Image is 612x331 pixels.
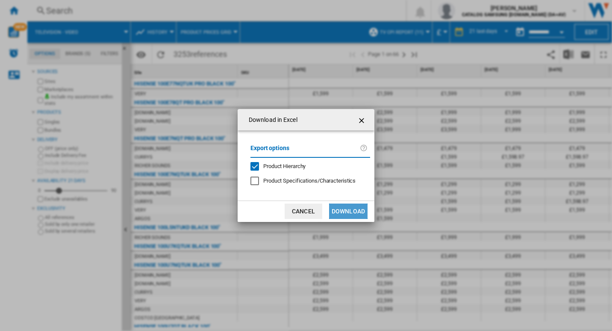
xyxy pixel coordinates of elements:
span: Product Specifications/Characteristics [263,177,356,184]
span: Product Hierarchy [263,163,306,169]
label: Export options [250,143,360,159]
md-checkbox: Product Hierarchy [250,162,363,170]
button: getI18NText('BUTTONS.CLOSE_DIALOG') [354,111,371,128]
button: Cancel [285,204,322,219]
h4: Download in Excel [244,116,297,124]
div: Only applies to Category View [263,177,356,185]
button: Download [329,204,368,219]
ng-md-icon: getI18NText('BUTTONS.CLOSE_DIALOG') [357,115,368,126]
